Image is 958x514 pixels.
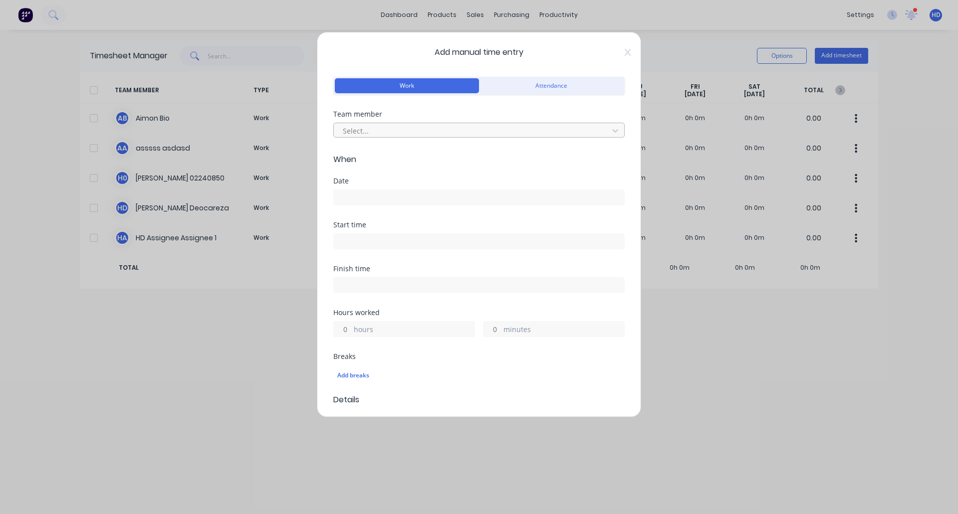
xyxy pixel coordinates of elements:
div: Breaks [333,353,625,360]
div: Start time [333,221,625,228]
input: 0 [334,322,351,337]
div: Hours worked [333,309,625,316]
div: Date [333,177,625,184]
button: Work [335,78,479,93]
div: Finish time [333,265,625,272]
label: minutes [503,324,624,337]
div: Add breaks [337,369,621,382]
button: Attendance [479,78,623,93]
input: 0 [483,322,501,337]
span: Add manual time entry [333,46,625,58]
span: When [333,154,625,166]
div: Team member [333,111,625,118]
span: Details [333,394,625,406]
label: hours [354,324,475,337]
